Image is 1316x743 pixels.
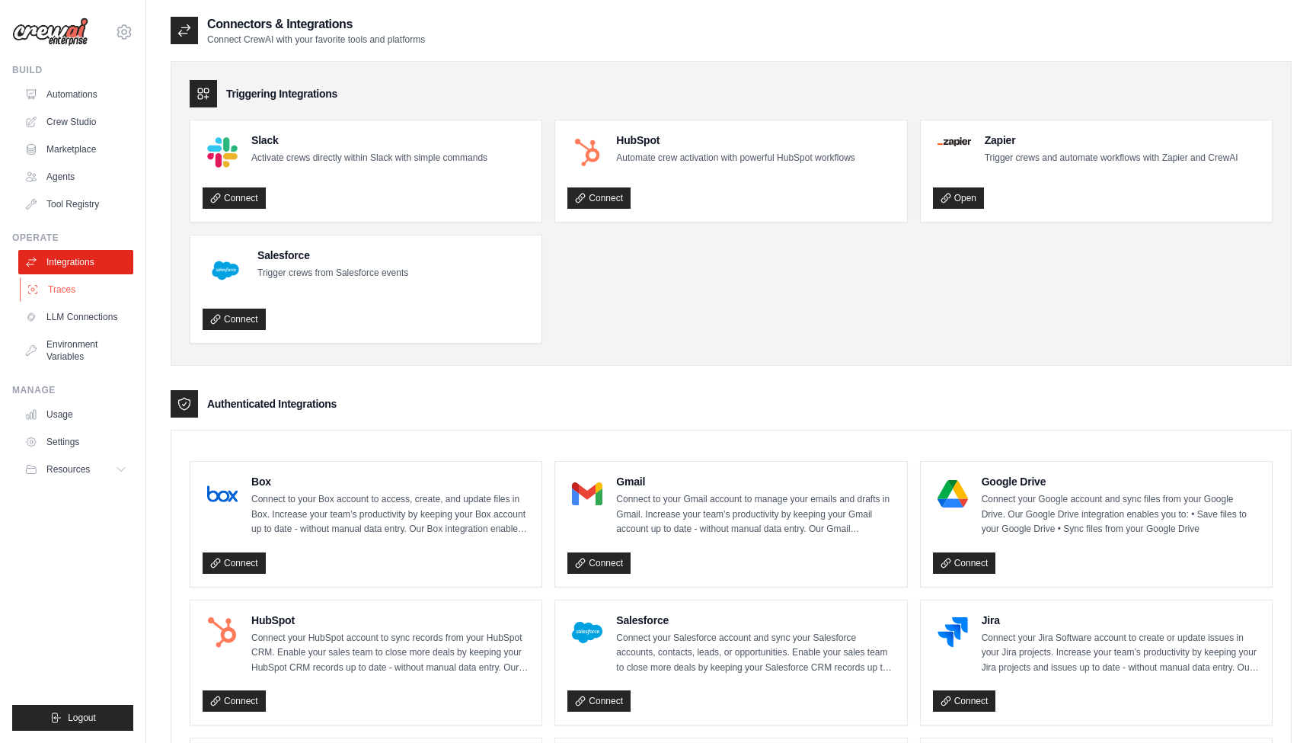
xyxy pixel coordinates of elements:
p: Trigger crews from Salesforce events [257,266,408,281]
h4: Slack [251,133,487,148]
h4: Gmail [616,474,894,489]
h4: Salesforce [616,613,894,628]
img: Salesforce Logo [207,252,244,289]
p: Trigger crews and automate workflows with Zapier and CrewAI [985,151,1238,166]
img: Logo [12,18,88,46]
h4: Google Drive [982,474,1260,489]
p: Connect to your Gmail account to manage your emails and drafts in Gmail. Increase your team’s pro... [616,492,894,537]
a: Connect [567,552,631,574]
img: Jira Logo [937,617,968,648]
p: Connect your Google account and sync files from your Google Drive. Our Google Drive integration e... [982,492,1260,537]
div: Manage [12,384,133,396]
a: Usage [18,402,133,427]
h4: HubSpot [616,133,854,148]
a: Connect [203,309,266,330]
button: Resources [18,457,133,482]
a: Connect [203,187,266,209]
h4: Salesforce [257,248,408,263]
h4: Box [251,474,529,489]
h2: Connectors & Integrations [207,15,425,34]
a: Tool Registry [18,192,133,216]
a: Open [933,187,984,209]
span: Logout [68,712,96,724]
a: Connect [933,552,996,574]
a: LLM Connections [18,305,133,329]
a: Environment Variables [18,332,133,369]
a: Connect [567,187,631,209]
h4: Jira [982,613,1260,628]
a: Connect [567,690,631,712]
a: Marketplace [18,137,133,162]
a: Settings [18,430,133,454]
a: Connect [203,690,266,712]
img: HubSpot Logo [207,617,238,648]
div: Operate [12,232,133,244]
h4: HubSpot [251,613,529,628]
p: Activate crews directly within Slack with simple commands [251,151,487,166]
img: Box Logo [207,479,238,509]
img: HubSpot Logo [572,137,602,168]
a: Integrations [18,250,133,274]
h3: Triggering Integrations [226,86,337,101]
a: Agents [18,165,133,189]
a: Traces [20,277,135,302]
a: Connect [203,552,266,574]
a: Crew Studio [18,110,133,134]
img: Google Drive Logo [937,479,968,509]
p: Automate crew activation with powerful HubSpot workflows [616,151,854,166]
img: Gmail Logo [572,479,602,509]
img: Zapier Logo [937,137,971,146]
img: Slack Logo [207,137,238,168]
h3: Authenticated Integrations [207,396,337,412]
div: Build [12,64,133,76]
p: Connect your HubSpot account to sync records from your HubSpot CRM. Enable your sales team to clo... [251,631,529,676]
a: Connect [933,690,996,712]
p: Connect your Salesforce account and sync your Salesforce accounts, contacts, leads, or opportunit... [616,631,894,676]
p: Connect CrewAI with your favorite tools and platforms [207,34,425,46]
span: Resources [46,463,90,476]
p: Connect your Jira Software account to create or update issues in your Jira projects. Increase you... [982,631,1260,676]
p: Connect to your Box account to access, create, and update files in Box. Increase your team’s prod... [251,492,529,537]
img: Salesforce Logo [572,617,602,648]
h4: Zapier [985,133,1238,148]
button: Logout [12,705,133,731]
a: Automations [18,82,133,107]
